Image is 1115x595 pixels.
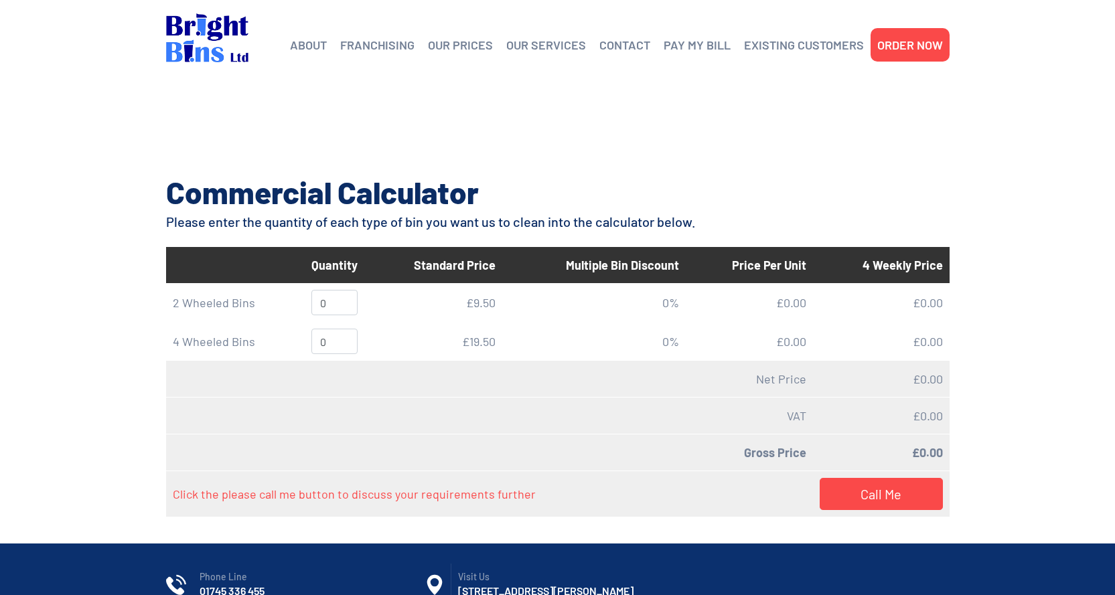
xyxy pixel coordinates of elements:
td: £ 0.00 [813,398,949,434]
span: Phone Line [200,570,425,584]
a: FRANCHISING [340,35,415,55]
th: 4 Weekly Price [813,247,949,283]
th: Multiple Bin Discount [502,247,686,283]
a: OUR SERVICES [506,35,586,55]
td: £ 19.50 [364,322,502,361]
a: CONTACT [599,35,650,55]
th: Standard Price [364,247,502,283]
strong: £ 0.00 [912,445,943,460]
th: Quantity [305,247,364,283]
h4: Please enter the quantity of each type of bin you want us to clean into the calculator below. [166,212,950,231]
td: 4 Wheeled Bins [166,322,305,361]
a: OUR PRICES [428,35,493,55]
strong: Gross Price [744,445,806,460]
td: £ 0.00 [813,361,949,398]
td: £ 0.00 [686,322,813,361]
td: £ 9.50 [364,283,502,322]
td: 2 Wheeled Bins [166,283,305,322]
span: Visit Us [458,570,683,584]
a: PAY MY BILL [664,35,731,55]
a: ABOUT [290,35,327,55]
td: Net Price [166,361,814,398]
td: £ 0.00 [813,283,949,322]
td: Click the please call me button to discuss your requirements further [166,471,814,517]
td: £ 0.00 [686,283,813,322]
a: ORDER NOW [877,35,943,55]
h2: Commercial Calculator [166,172,950,212]
td: £ 0.00 [813,322,949,361]
th: Price Per Unit [686,247,813,283]
a: EXISTING CUSTOMERS [744,35,864,55]
td: VAT [166,398,814,434]
td: 0 % [502,322,686,361]
a: Call Me [820,478,942,510]
td: 0 % [502,283,686,322]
